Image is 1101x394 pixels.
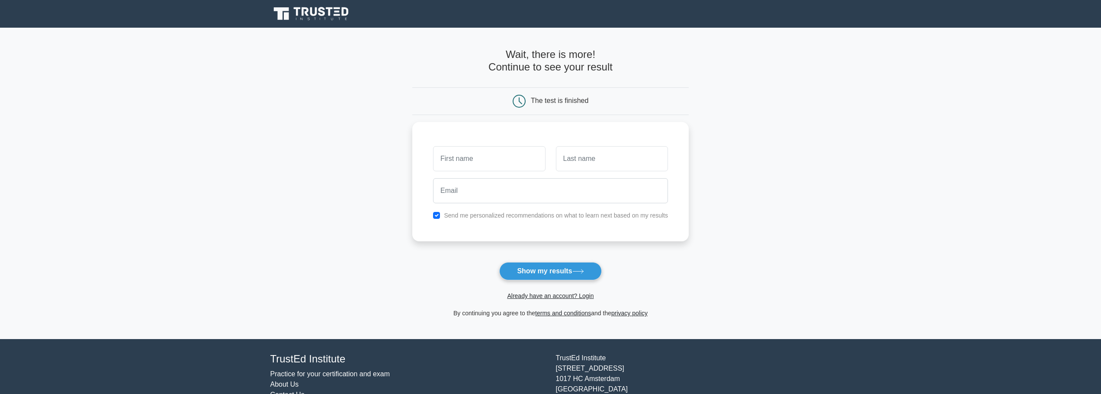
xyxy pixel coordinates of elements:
[556,146,668,171] input: Last name
[270,370,390,378] a: Practice for your certification and exam
[433,178,668,203] input: Email
[611,310,648,317] a: privacy policy
[531,97,588,104] div: The test is finished
[407,308,694,318] div: By continuing you agree to the and the
[444,212,668,219] label: Send me personalized recommendations on what to learn next based on my results
[499,262,601,280] button: Show my results
[270,381,299,388] a: About Us
[412,48,689,74] h4: Wait, there is more! Continue to see your result
[507,292,594,299] a: Already have an account? Login
[270,353,546,365] h4: TrustEd Institute
[535,310,591,317] a: terms and conditions
[433,146,545,171] input: First name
